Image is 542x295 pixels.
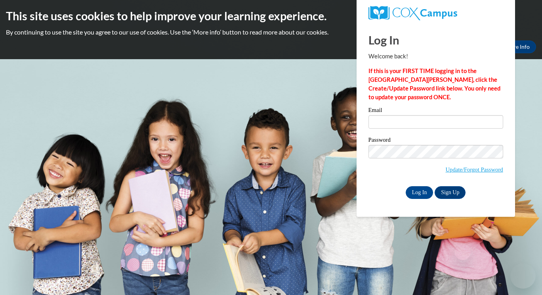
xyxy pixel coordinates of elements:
[6,8,536,24] h2: This site uses cookies to help improve your learning experience.
[455,244,471,260] iframe: Close message
[435,186,466,199] a: Sign Up
[368,137,503,145] label: Password
[368,6,503,20] a: COX Campus
[368,32,503,48] h1: Log In
[6,28,536,37] p: By continuing to use the site you agree to our use of cookies. Use the ‘More info’ button to read...
[510,263,536,289] iframe: Button to launch messaging window
[368,107,503,115] label: Email
[368,6,457,20] img: COX Campus
[406,186,433,199] input: Log In
[368,52,503,61] p: Welcome back!
[368,67,500,100] strong: If this is your FIRST TIME logging in to the [GEOGRAPHIC_DATA][PERSON_NAME], click the Create/Upd...
[446,166,503,173] a: Update/Forgot Password
[499,40,536,53] a: More Info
